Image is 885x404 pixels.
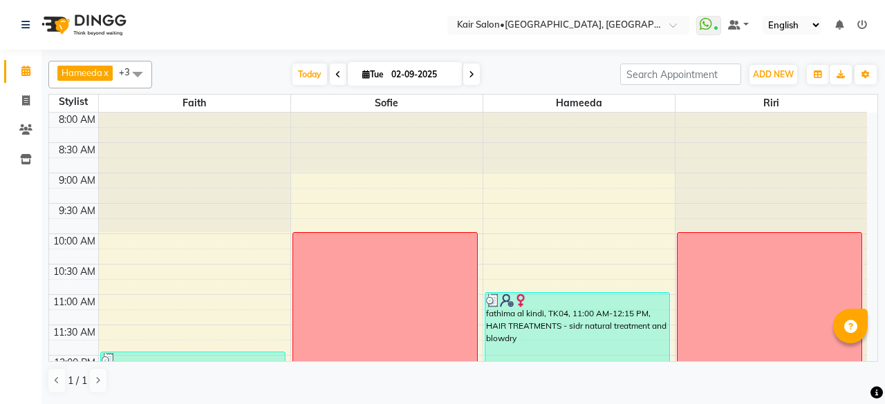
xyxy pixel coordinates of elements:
input: 2025-09-02 [387,64,456,85]
div: 8:30 AM [56,143,98,157]
div: 9:00 AM [56,173,98,188]
input: Search Appointment [620,64,741,85]
a: x [102,67,109,78]
span: Riri [676,95,868,112]
div: fathima al kindi, TK04, 11:00 AM-12:15 PM, HAIR TREATMENTS - sidr natural treatment and blowdry [485,293,669,365]
span: 1 / 1 [68,374,87,388]
div: 8:00 AM [56,113,98,127]
div: 10:30 AM [50,264,98,279]
div: 11:00 AM [50,295,98,309]
div: 11:30 AM [50,325,98,340]
span: Tue [359,69,387,79]
div: 10:00 AM [50,234,98,249]
span: Faith [99,95,290,112]
span: Hameeda [483,95,675,112]
span: Hameeda [62,67,102,78]
span: +3 [119,66,140,77]
span: Today [292,64,327,85]
span: sofie [291,95,483,112]
div: [PERSON_NAME], TK05, 12:00 PM-12:15 PM, THREAD - eyebrow cleaning [101,352,285,365]
div: 9:30 AM [56,204,98,218]
div: 12:00 PM [51,356,98,370]
div: Stylist [49,95,98,109]
button: ADD NEW [749,65,797,84]
span: ADD NEW [753,69,794,79]
img: logo [35,6,130,44]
